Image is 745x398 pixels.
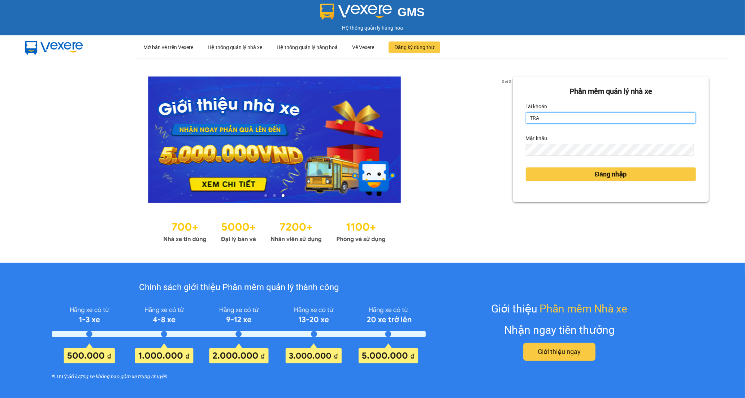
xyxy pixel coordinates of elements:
span: Đăng nhập [595,169,627,179]
li: slide item 1 [264,194,267,197]
li: slide item 3 [282,194,285,197]
div: *Lưu ý: [52,372,426,380]
div: Về Vexere [352,36,374,59]
p: 3 of 3 [500,76,513,86]
button: next slide / item [503,76,513,203]
div: Chính sách giới thiệu Phần mềm quản lý thành công [52,281,426,294]
div: Phần mềm quản lý nhà xe [526,86,696,97]
img: policy-intruduce-detail.png [52,303,426,363]
button: Giới thiệu ngay [523,343,595,361]
i: Số lượng xe không bao gồm xe trung chuyển [68,372,167,380]
button: previous slide / item [36,76,46,203]
span: Phần mềm Nhà xe [540,300,627,317]
li: slide item 2 [273,194,276,197]
img: mbUUG5Q.png [18,35,90,59]
img: Statistics.png [163,217,386,245]
button: Đăng nhập [526,167,696,181]
a: GMS [320,11,425,17]
div: Hệ thống quản lý hàng hoá [277,36,338,59]
label: Mật khẩu [526,132,547,144]
span: Đăng ký dùng thử [394,43,434,51]
div: Hệ thống quản lý hàng hóa [2,24,743,32]
input: Mật khẩu [526,144,694,156]
label: Tài khoản [526,101,547,112]
button: Đăng ký dùng thử [389,41,440,53]
div: Giới thiệu [491,300,627,317]
input: Tài khoản [526,112,696,124]
div: Nhận ngay tiền thưởng [504,322,615,338]
span: GMS [398,5,425,19]
span: Giới thiệu ngay [538,347,581,357]
div: Hệ thống quản lý nhà xe [208,36,262,59]
div: Mở bán vé trên Vexere [143,36,193,59]
img: logo 2 [320,4,392,19]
